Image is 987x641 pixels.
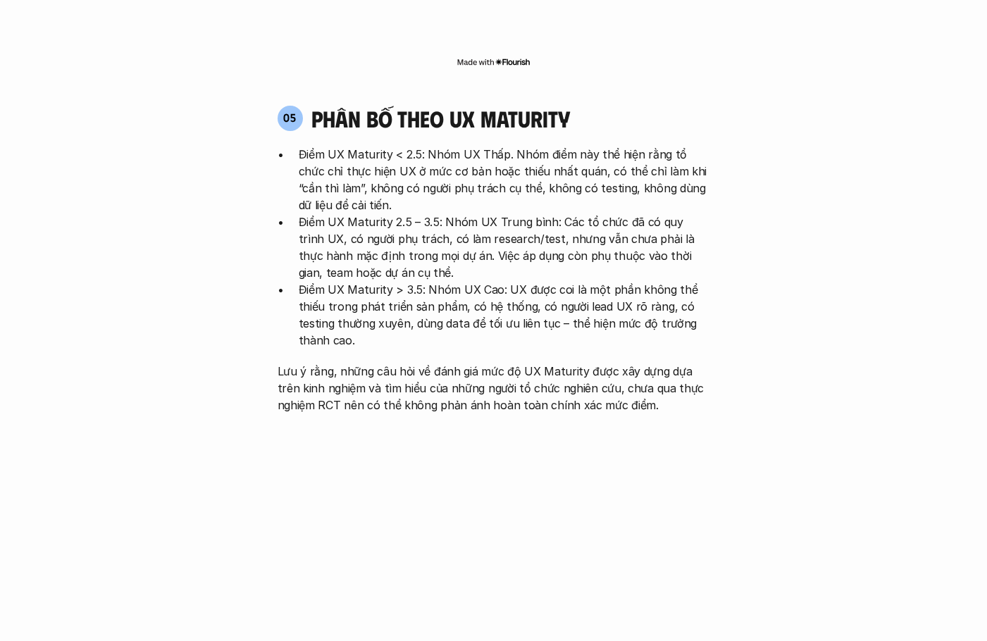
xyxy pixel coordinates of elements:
[278,363,710,413] p: Lưu ý rằng, những câu hỏi về đánh giá mức độ UX Maturity được xây dựng dựa trên kinh nghiệm và tì...
[299,281,710,349] p: Điểm UX Maturity > 3.5: Nhóm UX Cao: UX được coi là một phần không thể thiếu trong phát triển sản...
[299,213,710,281] p: Điểm UX Maturity 2.5 – 3.5: Nhóm UX Trung bình: Các tổ chức đã có quy trình UX, có người phụ trác...
[299,146,710,213] p: Điểm UX Maturity < 2.5: Nhóm UX Thấp. Nhóm điểm này thể hiện rằng tổ chức chỉ thực hiện UX ở mức ...
[283,112,297,123] p: 05
[457,56,530,68] img: Made with Flourish
[311,105,570,132] h4: phân bố theo ux maturity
